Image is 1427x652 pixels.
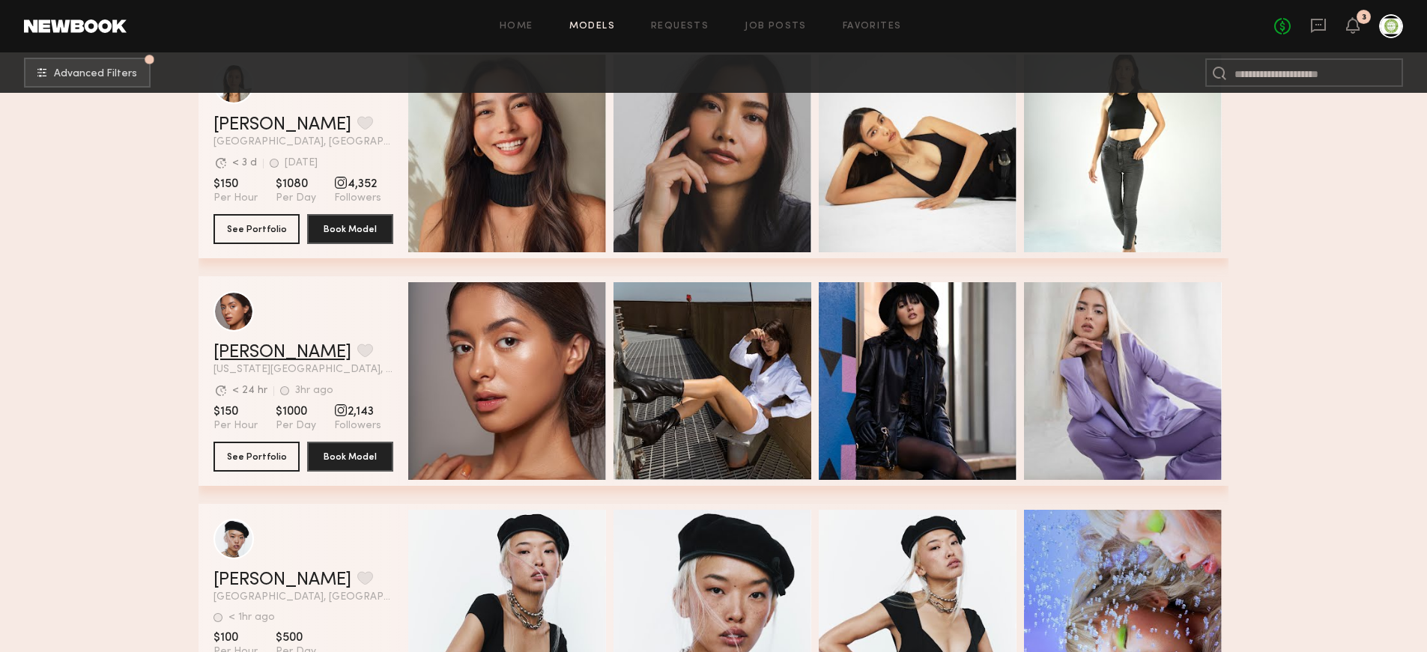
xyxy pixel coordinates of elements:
[232,158,257,168] div: < 3 d
[569,22,615,31] a: Models
[213,344,351,362] a: [PERSON_NAME]
[213,630,258,645] span: $100
[651,22,709,31] a: Requests
[213,192,258,205] span: Per Hour
[213,592,393,603] span: [GEOGRAPHIC_DATA], [GEOGRAPHIC_DATA]
[213,177,258,192] span: $150
[276,177,316,192] span: $1080
[285,158,318,168] div: [DATE]
[745,22,807,31] a: Job Posts
[307,214,393,244] button: Book Model
[213,404,258,419] span: $150
[213,571,351,589] a: [PERSON_NAME]
[213,365,393,375] span: [US_STATE][GEOGRAPHIC_DATA], [GEOGRAPHIC_DATA]
[213,116,351,134] a: [PERSON_NAME]
[276,404,316,419] span: $1000
[334,177,381,192] span: 4,352
[54,69,137,79] span: Advanced Filters
[843,22,902,31] a: Favorites
[232,386,267,396] div: < 24 hr
[295,386,333,396] div: 3hr ago
[228,612,275,623] div: < 1hr ago
[334,419,381,433] span: Followers
[334,192,381,205] span: Followers
[276,192,316,205] span: Per Day
[213,214,300,244] button: See Portfolio
[276,630,316,645] span: $500
[334,404,381,419] span: 2,143
[1362,13,1366,22] div: 3
[500,22,533,31] a: Home
[213,442,300,472] button: See Portfolio
[276,419,316,433] span: Per Day
[24,58,151,88] button: Advanced Filters
[213,419,258,433] span: Per Hour
[213,137,393,147] span: [GEOGRAPHIC_DATA], [GEOGRAPHIC_DATA]
[307,442,393,472] button: Book Model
